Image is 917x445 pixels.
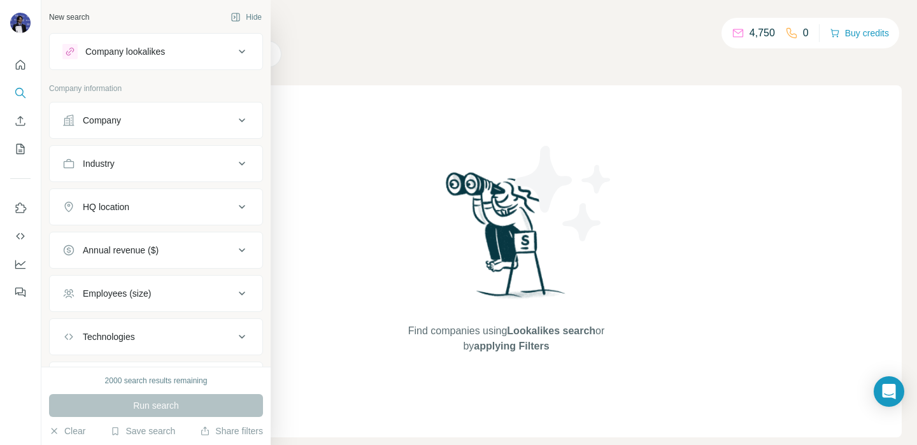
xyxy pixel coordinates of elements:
button: Keywords [50,365,262,395]
div: Company lookalikes [85,45,165,58]
button: Technologies [50,321,262,352]
div: Employees (size) [83,287,151,300]
button: Share filters [200,425,263,437]
span: Lookalikes search [507,325,595,336]
button: Annual revenue ($) [50,235,262,265]
div: Annual revenue ($) [83,244,159,257]
h4: Search [111,15,902,33]
div: Open Intercom Messenger [874,376,904,407]
button: Enrich CSV [10,109,31,132]
button: Use Surfe on LinkedIn [10,197,31,220]
p: 4,750 [750,25,775,41]
img: Avatar [10,13,31,33]
button: Use Surfe API [10,225,31,248]
div: Industry [83,157,115,170]
button: HQ location [50,192,262,222]
div: 2000 search results remaining [105,375,208,386]
button: Search [10,81,31,104]
span: Find companies using or by [404,323,608,354]
button: Dashboard [10,253,31,276]
button: Buy credits [830,24,889,42]
button: Feedback [10,281,31,304]
div: New search [49,11,89,23]
button: Quick start [10,53,31,76]
div: Technologies [83,330,135,343]
button: My lists [10,138,31,160]
button: Hide [222,8,271,27]
div: HQ location [83,201,129,213]
p: 0 [803,25,809,41]
div: Company [83,114,121,127]
button: Industry [50,148,262,179]
img: Surfe Illustration - Woman searching with binoculars [440,169,572,311]
button: Company lookalikes [50,36,262,67]
span: applying Filters [474,341,549,351]
p: Company information [49,83,263,94]
button: Company [50,105,262,136]
button: Clear [49,425,85,437]
button: Save search [110,425,175,437]
img: Surfe Illustration - Stars [506,136,621,251]
button: Employees (size) [50,278,262,309]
